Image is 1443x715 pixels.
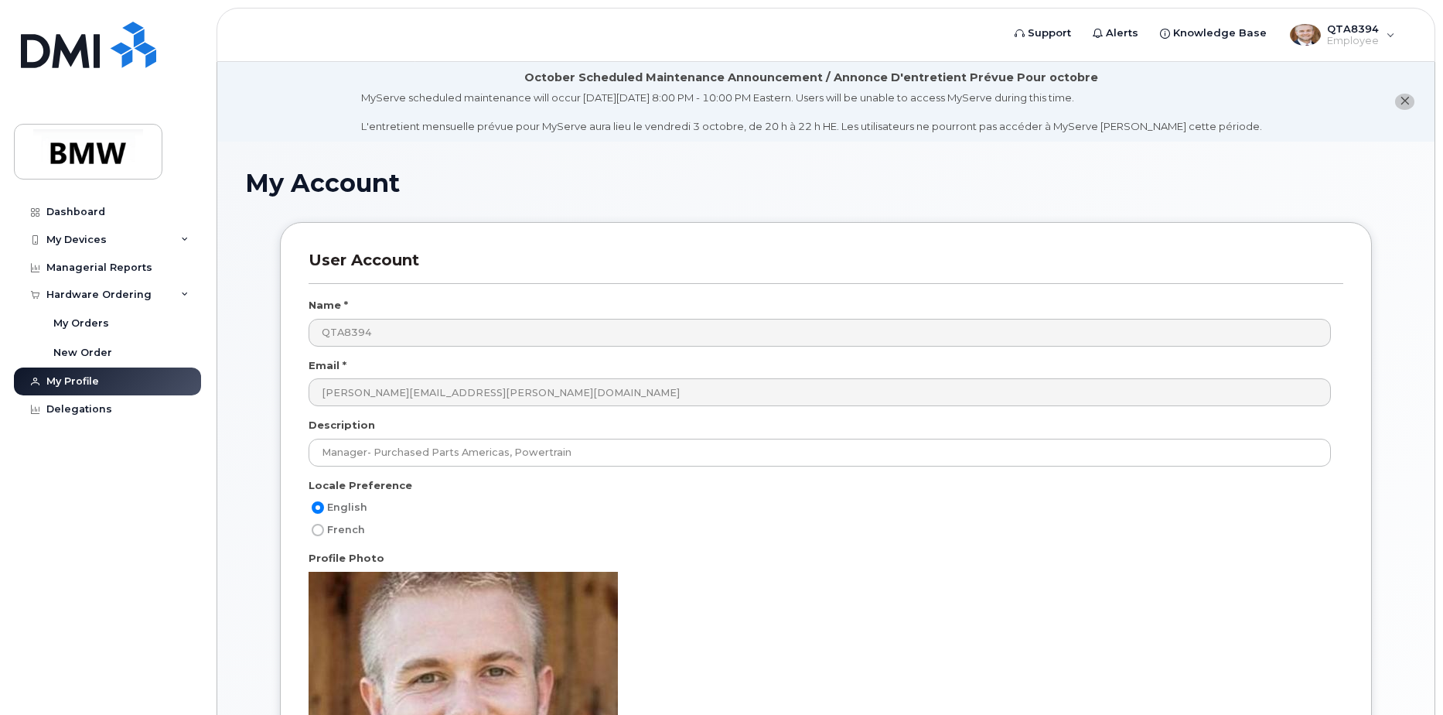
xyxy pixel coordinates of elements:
[245,169,1407,197] h1: My Account
[309,478,412,493] label: Locale Preference
[327,524,365,535] span: French
[1376,648,1431,703] iframe: Messenger Launcher
[309,551,384,566] label: Profile Photo
[312,501,324,514] input: English
[312,524,324,536] input: French
[309,251,1343,284] h3: User Account
[309,418,375,433] label: Description
[361,91,1262,134] div: MyServe scheduled maintenance will occur [DATE][DATE] 8:00 PM - 10:00 PM Eastern. Users will be u...
[309,358,346,373] label: Email *
[327,501,367,513] span: English
[1395,94,1414,110] button: close notification
[309,298,348,313] label: Name *
[524,70,1098,86] div: October Scheduled Maintenance Announcement / Annonce D'entretient Prévue Pour octobre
